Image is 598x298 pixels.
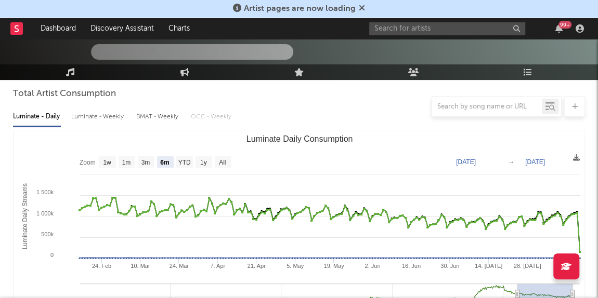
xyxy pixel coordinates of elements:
text: 16. Jun [402,263,421,269]
span: Dismiss [359,5,365,13]
text: 10. Mar [131,263,150,269]
text: 1y [200,159,207,166]
text: 1 500k [36,189,54,195]
text: 2. Jun [365,263,380,269]
text: [DATE] [456,158,476,166]
text: Zoom [80,159,96,166]
text: 19. May [323,263,344,269]
text: 1m [122,159,131,166]
span: Artist pages are now loading [244,5,356,13]
text: 1w [103,159,111,166]
a: Discovery Assistant [83,18,161,39]
text: 24. Mar [170,263,189,269]
text: → [508,158,514,166]
text: 3m [141,159,150,166]
a: Charts [161,18,197,39]
div: Luminate - Weekly [71,108,126,126]
button: 99+ [555,24,563,33]
text: 7. Apr [210,263,225,269]
input: Search for artists [369,22,525,35]
span: Total Artist Consumption [13,88,116,100]
text: 30. Jun [440,263,459,269]
text: 28. [DATE] [514,263,541,269]
text: 14. [DATE] [475,263,502,269]
text: YTD [178,159,191,166]
text: 1 000k [36,210,54,216]
text: 6m [160,159,169,166]
input: Search by song name or URL [432,103,542,111]
text: [DATE] [525,158,545,166]
text: 5. May [287,263,304,269]
text: 500k [41,231,54,237]
text: 24. Feb [92,263,111,269]
text: Luminate Daily Streams [21,183,29,249]
a: Dashboard [33,18,83,39]
text: Luminate Daily Consumption [246,134,353,143]
div: 99 + [558,21,571,29]
div: BMAT - Weekly [136,108,180,126]
text: 21. Apr [248,263,266,269]
div: Luminate - Daily [13,108,61,126]
text: 0 [50,252,54,258]
text: All [219,159,226,166]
